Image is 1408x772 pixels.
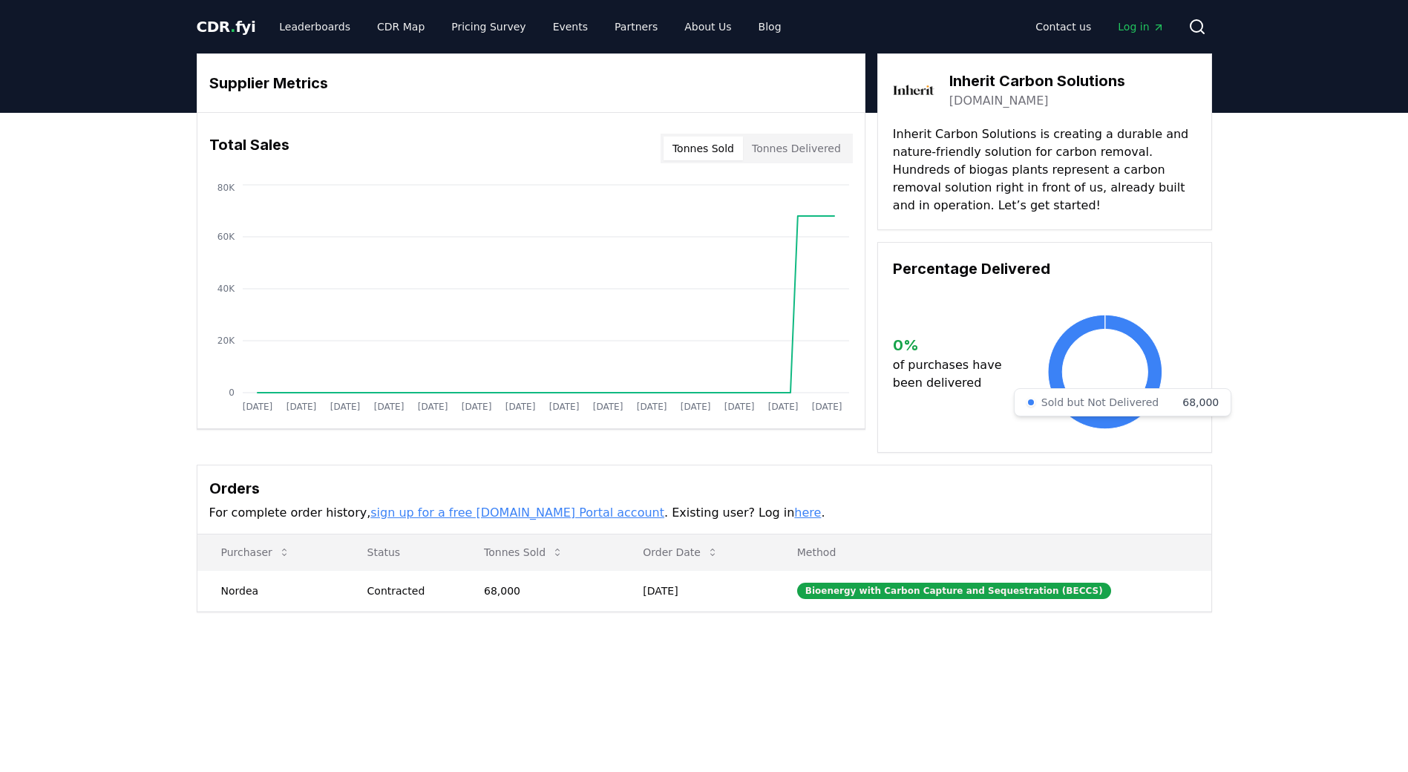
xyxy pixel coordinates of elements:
[229,387,235,398] tspan: 0
[949,92,1049,110] a: [DOMAIN_NAME]
[197,18,256,36] span: CDR fyi
[893,125,1196,215] p: Inherit Carbon Solutions is creating a durable and nature-friendly solution for carbon removal. H...
[636,402,667,412] tspan: [DATE]
[797,583,1111,599] div: Bioenergy with Carbon Capture and Sequestration (BECCS)
[747,13,793,40] a: Blog
[811,402,842,412] tspan: [DATE]
[505,402,535,412] tspan: [DATE]
[664,137,743,160] button: Tonnes Sold
[373,402,404,412] tspan: [DATE]
[439,13,537,40] a: Pricing Survey
[592,402,623,412] tspan: [DATE]
[549,402,579,412] tspan: [DATE]
[472,537,575,567] button: Tonnes Sold
[197,16,256,37] a: CDR.fyi
[217,183,235,193] tspan: 80K
[603,13,669,40] a: Partners
[209,537,302,567] button: Purchaser
[724,402,754,412] tspan: [DATE]
[893,356,1014,392] p: of purchases have been delivered
[230,18,235,36] span: .
[217,232,235,242] tspan: 60K
[209,477,1199,500] h3: Orders
[286,402,316,412] tspan: [DATE]
[209,134,289,163] h3: Total Sales
[1118,19,1164,34] span: Log in
[461,402,491,412] tspan: [DATE]
[893,258,1196,280] h3: Percentage Delivered
[743,137,850,160] button: Tonnes Delivered
[267,13,362,40] a: Leaderboards
[197,570,344,611] td: Nordea
[785,545,1199,560] p: Method
[367,583,448,598] div: Contracted
[619,570,773,611] td: [DATE]
[1024,13,1103,40] a: Contact us
[209,72,853,94] h3: Supplier Metrics
[1106,13,1176,40] a: Log in
[541,13,600,40] a: Events
[330,402,360,412] tspan: [DATE]
[794,506,821,520] a: here
[949,70,1125,92] h3: Inherit Carbon Solutions
[460,570,619,611] td: 68,000
[267,13,793,40] nav: Main
[356,545,448,560] p: Status
[417,402,448,412] tspan: [DATE]
[672,13,743,40] a: About Us
[370,506,664,520] a: sign up for a free [DOMAIN_NAME] Portal account
[1024,13,1176,40] nav: Main
[365,13,436,40] a: CDR Map
[893,334,1014,356] h3: 0 %
[631,537,730,567] button: Order Date
[217,336,235,346] tspan: 20K
[680,402,710,412] tspan: [DATE]
[217,284,235,294] tspan: 40K
[767,402,798,412] tspan: [DATE]
[209,504,1199,522] p: For complete order history, . Existing user? Log in .
[242,402,272,412] tspan: [DATE]
[893,69,934,111] img: Inherit Carbon Solutions-logo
